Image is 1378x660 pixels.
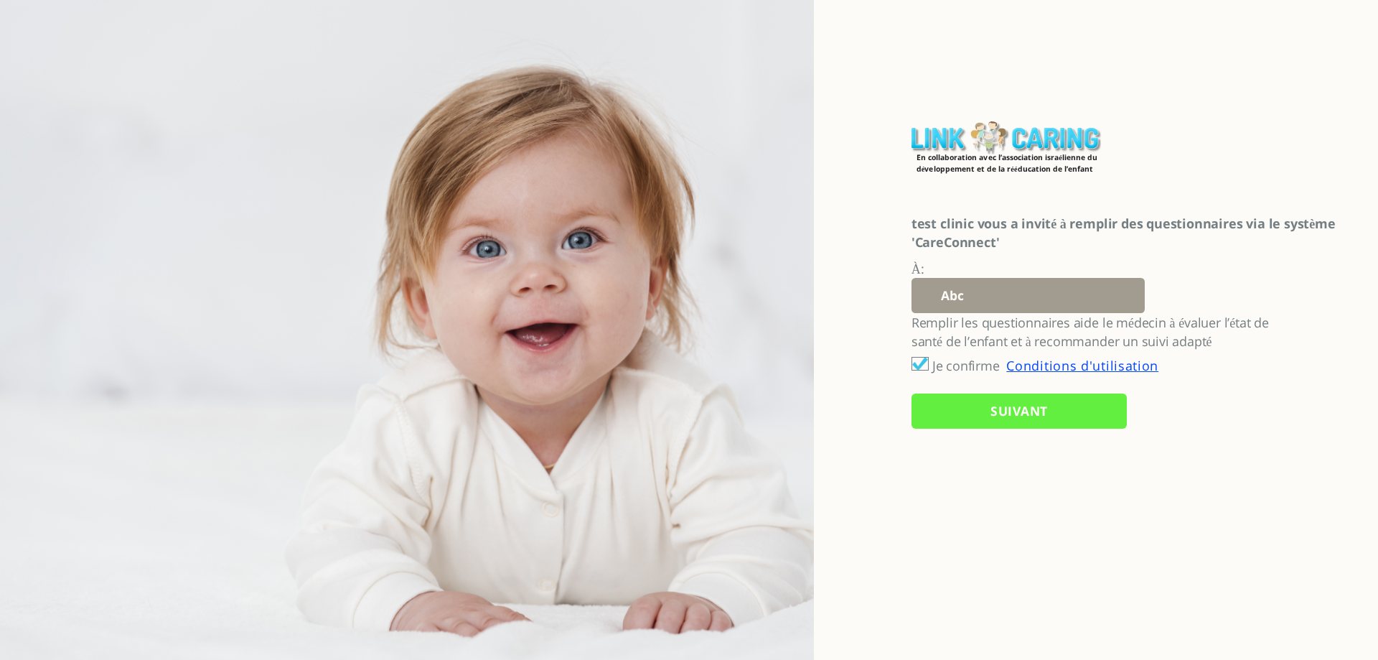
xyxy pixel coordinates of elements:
[917,152,1102,162] label: En collaboration avec l’association israélienne du développement et de la rééducation de l’enfant
[911,313,1279,351] p: Remplir les questionnaires aide le médecin à évaluer l’état de santé de l’enfant et à recommander...
[911,259,1378,313] div: :
[911,260,921,277] label: À
[911,215,1336,251] span: test clinic vous a invité à remplir des questionnaires via le système 'CareConnect'
[932,357,1000,374] label: Je confirme
[911,394,1127,429] input: SUIVANT
[1006,357,1158,374] a: Conditions d'utilisation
